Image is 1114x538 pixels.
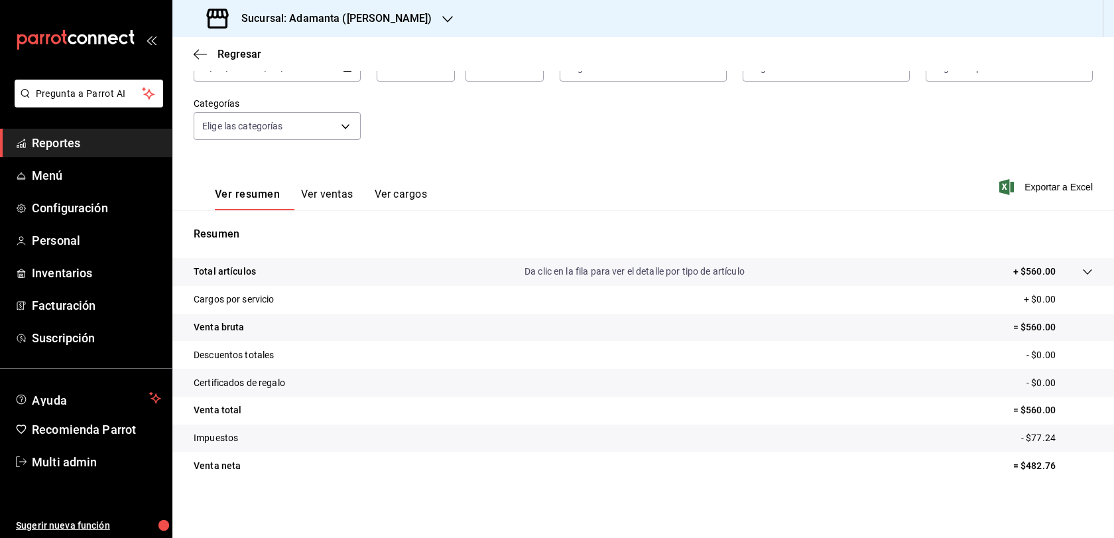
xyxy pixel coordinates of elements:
span: Configuración [32,199,161,217]
button: Ver cargos [375,188,428,210]
p: Total artículos [194,265,256,279]
button: open_drawer_menu [146,34,156,45]
p: = $560.00 [1013,320,1093,334]
button: Exportar a Excel [1002,179,1093,195]
button: Regresar [194,48,261,60]
span: Multi admin [32,453,161,471]
a: Pregunta a Parrot AI [9,96,163,110]
p: Venta bruta [194,320,244,334]
span: Reportes [32,134,161,152]
p: = $560.00 [1013,403,1093,417]
p: Certificados de regalo [194,376,285,390]
p: Venta neta [194,459,241,473]
p: Resumen [194,226,1093,242]
p: - $0.00 [1026,376,1093,390]
p: Impuestos [194,431,238,445]
span: Elige las categorías [202,119,283,133]
p: Da clic en la fila para ver el detalle por tipo de artículo [525,265,745,279]
p: Venta total [194,403,241,417]
button: Ver resumen [215,188,280,210]
span: Personal [32,232,161,249]
span: Inventarios [32,264,161,282]
p: = $482.76 [1013,459,1093,473]
span: Menú [32,167,161,184]
span: Regresar [217,48,261,60]
span: Pregunta a Parrot AI [36,87,143,101]
span: Recomienda Parrot [32,421,161,438]
p: Descuentos totales [194,348,274,362]
p: + $0.00 [1024,293,1093,306]
p: - $77.24 [1021,431,1093,445]
button: Ver ventas [301,188,353,210]
label: Categorías [194,99,361,108]
span: Ayuda [32,390,144,406]
h3: Sucursal: Adamanta ([PERSON_NAME]) [231,11,432,27]
span: Suscripción [32,329,161,347]
button: Pregunta a Parrot AI [15,80,163,107]
span: Sugerir nueva función [16,519,161,533]
p: + $560.00 [1013,265,1056,279]
p: Cargos por servicio [194,293,275,306]
div: navigation tabs [215,188,427,210]
p: - $0.00 [1026,348,1093,362]
span: Facturación [32,297,161,314]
